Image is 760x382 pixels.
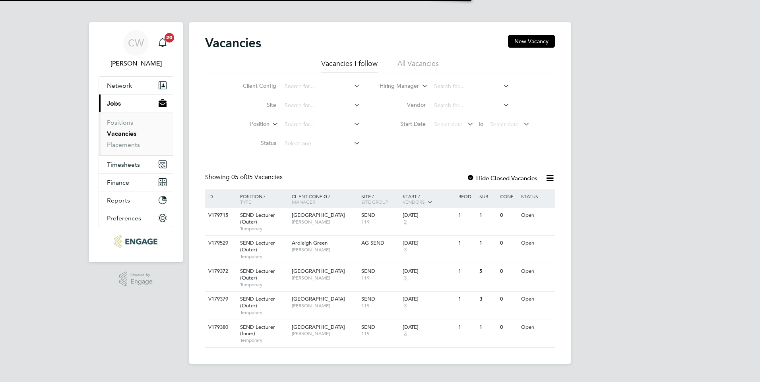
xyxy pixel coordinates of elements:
label: Hiring Manager [373,82,419,90]
div: 5 [477,264,498,279]
input: Search for... [431,81,510,92]
div: [DATE] [403,240,454,247]
span: SEND [361,295,375,302]
div: Position / [234,189,290,208]
span: Manager [292,199,315,205]
span: SEND [361,324,375,330]
span: [PERSON_NAME] [292,303,357,309]
h2: Vacancies [205,35,261,51]
div: 1 [456,320,477,335]
div: Open [519,264,554,279]
div: V179372 [206,264,234,279]
div: 1 [456,208,477,223]
span: Network [107,82,132,89]
span: 2 [403,219,408,226]
div: Start / [401,189,456,209]
nav: Main navigation [89,22,183,262]
span: Temporary [240,226,288,232]
button: Reports [99,191,173,209]
button: Timesheets [99,156,173,173]
div: [DATE] [403,296,454,303]
label: Client Config [231,82,276,89]
span: Preferences [107,214,141,222]
span: 119 [361,303,399,309]
div: Showing [205,173,284,181]
span: Ardleigh Green [292,239,328,246]
span: 119 [361,330,399,337]
button: New Vacancy [508,35,555,48]
span: SEND Lecturer (Outer) [240,295,275,309]
div: Client Config / [290,189,359,208]
span: [GEOGRAPHIC_DATA] [292,268,345,274]
span: Select date [434,121,463,128]
input: Search for... [282,81,360,92]
div: Open [519,320,554,335]
span: 3 [403,330,408,337]
div: Reqd [456,189,477,203]
div: Status [519,189,554,203]
span: Engage [130,278,153,285]
span: SEND Lecturer (Outer) [240,239,275,253]
div: 1 [477,320,498,335]
label: Status [231,139,276,147]
div: [DATE] [403,212,454,219]
div: ID [206,189,234,203]
span: Select date [490,121,519,128]
label: Start Date [380,120,426,127]
div: Site / [359,189,401,208]
span: 119 [361,219,399,225]
span: Finance [107,179,129,186]
div: 3 [477,292,498,307]
span: [PERSON_NAME] [292,219,357,225]
span: Temporary [240,309,288,316]
span: Type [240,199,251,205]
span: [PERSON_NAME] [292,330,357,337]
div: Sub [477,189,498,203]
div: 0 [498,236,519,251]
div: Open [519,236,554,251]
span: Clair Windsor [99,59,173,68]
span: SEND Lecturer (Outer) [240,212,275,225]
a: Vacancies [107,130,136,137]
span: 3 [403,303,408,309]
a: 20 [155,30,171,56]
span: CW [128,38,144,48]
div: [DATE] [403,268,454,275]
button: Preferences [99,209,173,227]
button: Jobs [99,95,173,112]
span: 3 [403,247,408,253]
label: Hide Closed Vacancies [467,174,537,182]
a: Go to home page [99,235,173,248]
div: 0 [498,208,519,223]
img: ncclondon-logo-retina.png [114,235,157,248]
div: Jobs [99,112,173,155]
button: Network [99,77,173,94]
span: Jobs [107,100,121,107]
div: V179379 [206,292,234,307]
span: SEND Lecturer (Inner) [240,324,275,337]
div: 1 [477,236,498,251]
span: Temporary [240,337,288,343]
span: Powered by [130,272,153,278]
span: [GEOGRAPHIC_DATA] [292,212,345,218]
span: To [475,119,486,129]
div: 1 [456,292,477,307]
a: Placements [107,141,140,149]
input: Search for... [431,100,510,111]
div: Conf [498,189,519,203]
div: 1 [477,208,498,223]
div: 1 [456,236,477,251]
div: V179380 [206,320,234,335]
span: 05 Vacancies [231,173,283,181]
span: SEND Lecturer (Outer) [240,268,275,281]
span: Temporary [240,282,288,288]
div: V179715 [206,208,234,223]
label: Vendor [380,101,426,108]
div: V179529 [206,236,234,251]
label: Position [224,120,269,128]
input: Select one [282,138,360,149]
a: Powered byEngage [119,272,153,287]
div: 0 [498,264,519,279]
input: Search for... [282,100,360,111]
span: 20 [165,33,174,42]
